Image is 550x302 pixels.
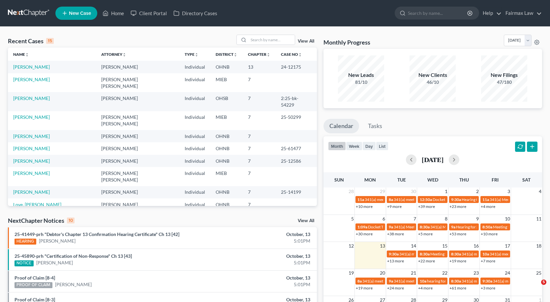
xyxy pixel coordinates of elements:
span: Hearing for [PERSON_NAME] & [PERSON_NAME] [456,224,542,229]
td: [PERSON_NAME] [96,92,180,111]
input: Search by name... [249,35,295,45]
span: 9:30a [482,279,492,284]
a: Calendar [323,119,359,133]
span: 10 [504,215,511,223]
i: unfold_more [195,53,199,57]
a: Client Portal [127,7,170,19]
button: week [346,142,362,151]
span: New Case [69,11,91,16]
span: 11a [357,197,364,202]
a: +4 more [418,285,433,290]
span: 12 [348,242,354,250]
div: 5:01PM [216,238,310,244]
td: 25-61477 [276,142,317,154]
span: 8:30a [451,279,461,284]
span: 11 [535,215,542,223]
td: Individual [179,167,210,186]
span: 8:50a [482,224,492,229]
span: 30 [410,187,417,195]
td: [PERSON_NAME] [PERSON_NAME] [96,167,180,186]
span: 341(a) Meeting for Rayneshia [GEOGRAPHIC_DATA] [394,224,485,229]
span: 21 [410,269,417,277]
a: Nameunfold_more [13,52,29,57]
span: 341(a) meeting for [PERSON_NAME] [462,252,525,256]
a: +4 more [481,204,495,209]
span: Meeting for [PERSON_NAME] [430,252,482,256]
a: Attorneyunfold_more [101,52,126,57]
span: 5 [351,215,354,223]
td: [PERSON_NAME] [96,198,180,211]
td: [PERSON_NAME] [96,142,180,154]
span: 25 [535,269,542,277]
span: 17 [504,242,511,250]
span: 11a [482,197,489,202]
i: unfold_more [25,53,29,57]
span: 9:30a [389,252,399,256]
span: 341(a) meeting for [PERSON_NAME] & [PERSON_NAME] [394,197,492,202]
a: Tasks [362,119,388,133]
div: 81/10 [338,79,384,85]
input: Search by name... [408,7,468,19]
a: Directory Cases [170,7,221,19]
i: unfold_more [266,53,270,57]
td: 7 [243,155,276,167]
td: 7 [243,111,276,130]
a: +61 more [449,285,466,290]
span: 341(a) meeting for [PERSON_NAME] [394,279,457,284]
div: NextChapter Notices [8,217,75,224]
button: list [376,142,388,151]
a: 25-41449-prh "Debtor's Chapter 13 Confirmation Hearing Certificate" Ch 13 [42] [15,231,179,237]
span: 341(a) meeting for [PERSON_NAME] [399,252,463,256]
span: 4 [538,187,542,195]
a: +13 more [387,258,404,263]
span: 15 [442,242,448,250]
a: [PERSON_NAME] [39,238,76,244]
span: 10a [482,252,489,256]
a: +38 more [387,231,404,236]
span: 1:09a [357,224,367,229]
td: Individual [179,198,210,211]
a: [PERSON_NAME] [13,146,50,151]
div: October, 13 [216,253,310,259]
span: 1 [444,187,448,195]
td: 7 [243,186,276,198]
a: Chapterunfold_more [248,52,270,57]
a: [PERSON_NAME] [13,170,50,176]
span: Docket Text: for [PERSON_NAME] [368,224,427,229]
a: [PERSON_NAME] [13,114,50,120]
a: Fairmax Law [502,7,542,19]
i: unfold_more [233,53,237,57]
a: Districtunfold_more [216,52,237,57]
h3: Monthly Progress [323,38,370,46]
span: 341(a) meeting for [PERSON_NAME] [462,279,525,284]
span: 5 [541,280,546,285]
i: unfold_more [122,53,126,57]
span: Meeting for [PERSON_NAME] [493,224,545,229]
a: +19 more [449,258,466,263]
span: 8 [444,215,448,223]
div: 5:01PM [216,281,310,288]
span: 8:30a [420,252,430,256]
td: 7 [243,142,276,154]
td: [PERSON_NAME] [96,61,180,73]
td: OHNB [210,155,243,167]
a: View All [298,218,314,223]
td: [PERSON_NAME] [96,155,180,167]
button: day [362,142,376,151]
div: October, 13 [216,231,310,238]
span: Wed [427,177,438,183]
div: New Clients [410,71,456,79]
a: Typeunfold_more [185,52,199,57]
div: 15 [46,38,54,44]
span: 19 [348,269,354,277]
span: 14 [410,242,417,250]
td: OHNB [210,198,243,211]
span: Sat [522,177,531,183]
span: 341(a) Meeting for [PERSON_NAME] and [PERSON_NAME] [430,224,533,229]
td: 24-12175 [276,61,317,73]
a: [PERSON_NAME] [13,95,50,101]
span: 20 [379,269,386,277]
a: +5 more [418,231,433,236]
a: +30 more [356,231,373,236]
td: [PERSON_NAME] [96,186,180,198]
